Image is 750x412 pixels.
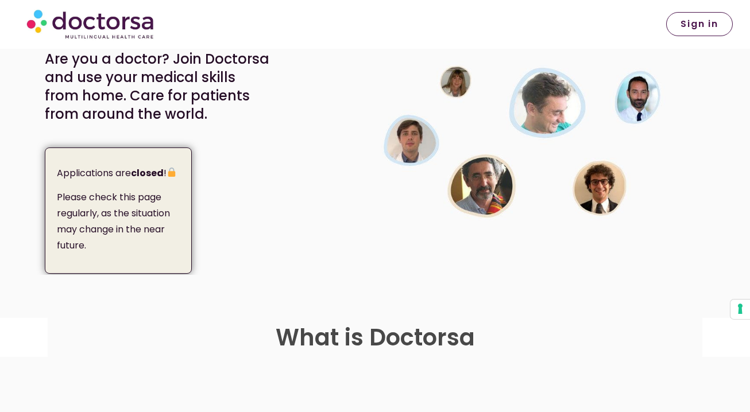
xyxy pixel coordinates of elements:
a: Sign in [666,12,733,36]
strong: closed [131,166,164,180]
p: Are you a doctor? Join Doctorsa and use your medical skills from home. Care for patients from aro... [45,50,270,123]
h2: What is Doctorsa [53,324,697,351]
p: Applications are ! [57,165,183,181]
p: Please check this page regularly, as the situation may change in the near future. [57,189,183,254]
img: 🔒 [167,168,176,177]
span: Sign in [681,20,718,29]
button: Your consent preferences for tracking technologies [730,300,750,319]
